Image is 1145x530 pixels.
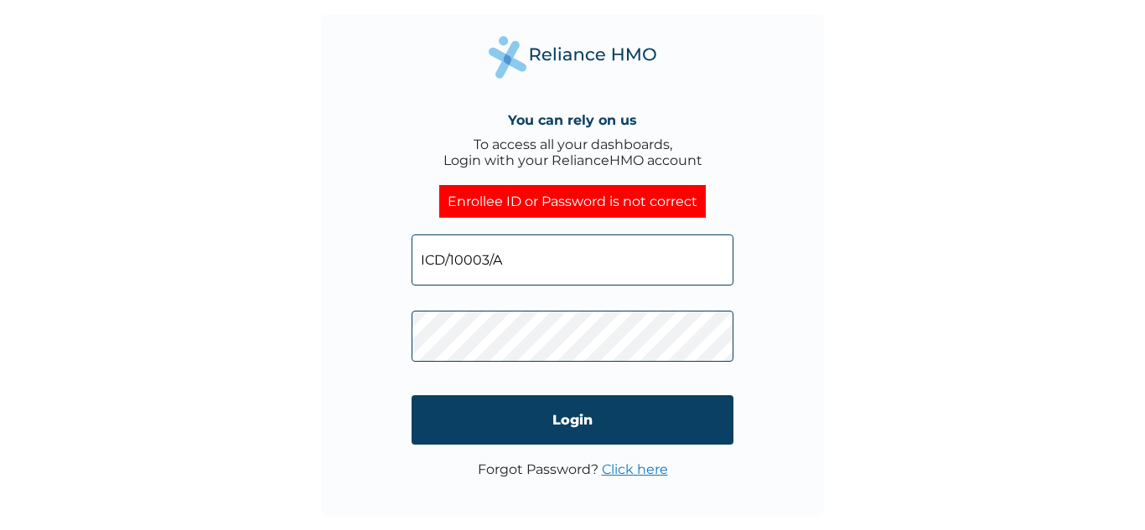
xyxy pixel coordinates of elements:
img: Reliance Health's Logo [489,36,656,79]
a: Click here [602,461,668,477]
div: Enrollee ID or Password is not correct [439,185,706,218]
input: Login [412,395,733,445]
p: Forgot Password? [478,461,668,477]
div: To access all your dashboards, Login with your RelianceHMO account [443,136,702,168]
h4: You can rely on us [508,112,637,128]
input: Email address or HMO ID [412,234,733,286]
